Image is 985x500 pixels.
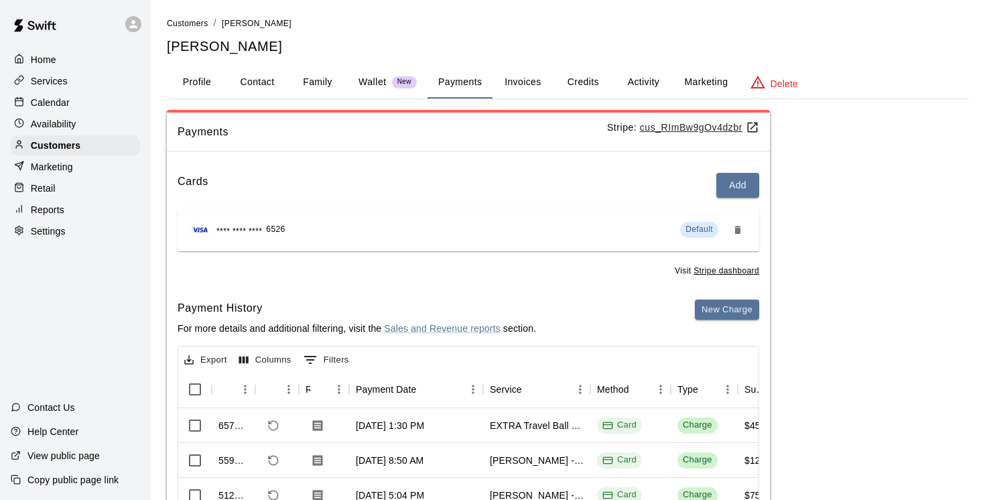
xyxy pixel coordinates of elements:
[716,173,759,198] button: Add
[27,425,78,438] p: Help Center
[235,379,255,399] button: Menu
[744,371,766,408] div: Subtotal
[570,379,590,399] button: Menu
[27,449,100,462] p: View public page
[590,371,671,408] div: Method
[417,380,436,399] button: Sort
[306,371,310,408] div: Receipt
[11,71,140,91] a: Services
[392,78,417,86] span: New
[463,379,483,399] button: Menu
[356,371,417,408] div: Payment Date
[236,350,295,371] button: Select columns
[673,66,738,99] button: Marketing
[31,96,70,109] p: Calendar
[694,266,759,275] a: Stripe dashboard
[167,38,969,56] h5: [PERSON_NAME]
[167,66,227,99] button: Profile
[695,300,759,320] button: New Charge
[31,139,80,152] p: Customers
[553,66,613,99] button: Credits
[744,419,774,432] div: $45.00
[188,223,212,237] img: Credit card brand logo
[31,203,64,216] p: Reports
[11,200,140,220] div: Reports
[744,454,785,467] div: $1260.00
[11,114,140,134] a: Availability
[178,322,536,335] p: For more details and additional filtering, visit the section.
[490,371,522,408] div: Service
[356,454,423,467] div: Apr 24, 2025, 8:50 AM
[522,380,541,399] button: Sort
[31,160,73,174] p: Marketing
[287,66,348,99] button: Family
[167,16,969,31] nav: breadcrumb
[31,74,68,88] p: Services
[683,419,712,432] div: Charge
[683,454,712,466] div: Charge
[11,135,140,155] a: Customers
[218,419,249,432] div: 657939
[306,448,330,473] button: Download Receipt
[640,122,759,133] a: cus_RImBw9gOv4dzbr
[11,178,140,198] a: Retail
[329,379,349,399] button: Menu
[222,19,291,28] span: [PERSON_NAME]
[227,66,287,99] button: Contact
[651,379,671,399] button: Menu
[214,16,216,30] li: /
[428,66,492,99] button: Payments
[11,50,140,70] a: Home
[266,223,285,237] span: 6526
[218,380,237,399] button: Sort
[262,414,285,437] span: Refund payment
[218,454,249,467] div: 559445
[178,123,607,141] span: Payments
[384,323,500,334] a: Sales and Revenue reports
[167,17,208,28] a: Customers
[262,380,281,399] button: Sort
[262,449,285,472] span: Refund payment
[11,92,140,113] a: Calendar
[178,173,208,198] h6: Cards
[11,157,140,177] div: Marketing
[358,75,387,89] p: Wallet
[255,371,299,408] div: Refund
[727,219,748,241] button: Remove
[31,182,56,195] p: Retail
[629,380,648,399] button: Sort
[167,66,969,99] div: basic tabs example
[602,454,637,466] div: Card
[178,300,536,317] h6: Payment History
[27,401,75,414] p: Contact Us
[299,371,349,408] div: Receipt
[685,225,713,234] span: Default
[698,380,717,399] button: Sort
[300,349,352,371] button: Show filters
[31,225,66,238] p: Settings
[675,265,759,278] span: Visit
[31,53,56,66] p: Home
[613,66,673,99] button: Activity
[11,221,140,241] a: Settings
[490,454,584,467] div: Connor Ross - Wednesday's May 14-June 18 @ EastVan (2hr)
[607,121,759,135] p: Stripe:
[279,379,299,399] button: Menu
[212,371,255,408] div: Id
[490,419,584,432] div: EXTRA Travel Ball TRYOUT - July 2 - (11U, 12U & 13U) @ East Vancouver Location - ONLY for Players...
[349,371,483,408] div: Payment Date
[718,379,738,399] button: Menu
[181,350,231,371] button: Export
[492,66,553,99] button: Invoices
[602,419,637,432] div: Card
[167,19,208,28] span: Customers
